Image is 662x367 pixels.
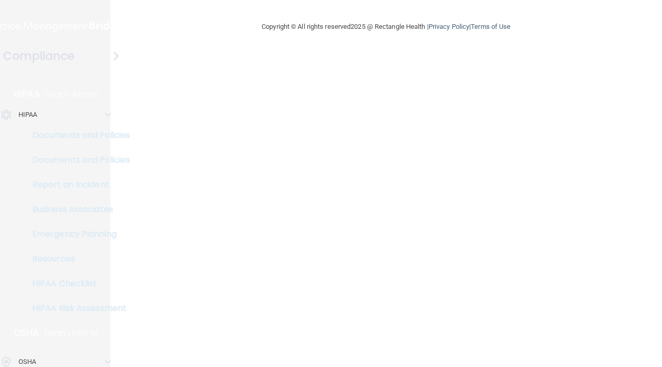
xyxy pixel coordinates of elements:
p: HIPAA [14,88,40,100]
p: Report an Incident [7,180,147,190]
p: HIPAA [19,109,38,121]
p: Learn More! [45,327,99,339]
p: OSHA [14,327,40,339]
div: Copyright © All rights reserved 2025 @ Rectangle Health | | [198,10,574,43]
p: Emergency Planning [7,229,147,239]
p: Documents and Policies [7,155,147,165]
p: Documents and Policies [7,130,147,141]
p: HIPAA Risk Assessment [7,303,147,313]
a: Terms of Use [471,23,510,30]
a: Privacy Policy [429,23,469,30]
h4: Compliance [3,49,75,63]
p: Learn More! [45,88,100,100]
p: Business Associates [7,204,147,215]
p: Resources [7,254,147,264]
p: HIPAA Checklist [7,278,147,289]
